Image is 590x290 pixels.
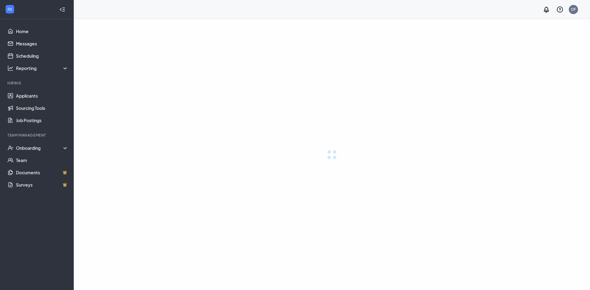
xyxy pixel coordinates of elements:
[16,90,69,102] a: Applicants
[59,6,65,13] svg: Collapse
[543,6,550,13] svg: Notifications
[571,7,576,12] div: CF
[16,154,69,166] a: Team
[16,37,69,50] a: Messages
[16,179,69,191] a: SurveysCrown
[7,145,14,151] svg: UserCheck
[16,65,69,71] div: Reporting
[16,114,69,126] a: Job Postings
[7,6,13,12] svg: WorkstreamLogo
[7,65,14,71] svg: Analysis
[7,133,67,138] div: Team Management
[16,145,69,151] div: Onboarding
[556,6,564,13] svg: QuestionInfo
[16,25,69,37] a: Home
[16,50,69,62] a: Scheduling
[16,166,69,179] a: DocumentsCrown
[16,102,69,114] a: Sourcing Tools
[7,80,67,86] div: Hiring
